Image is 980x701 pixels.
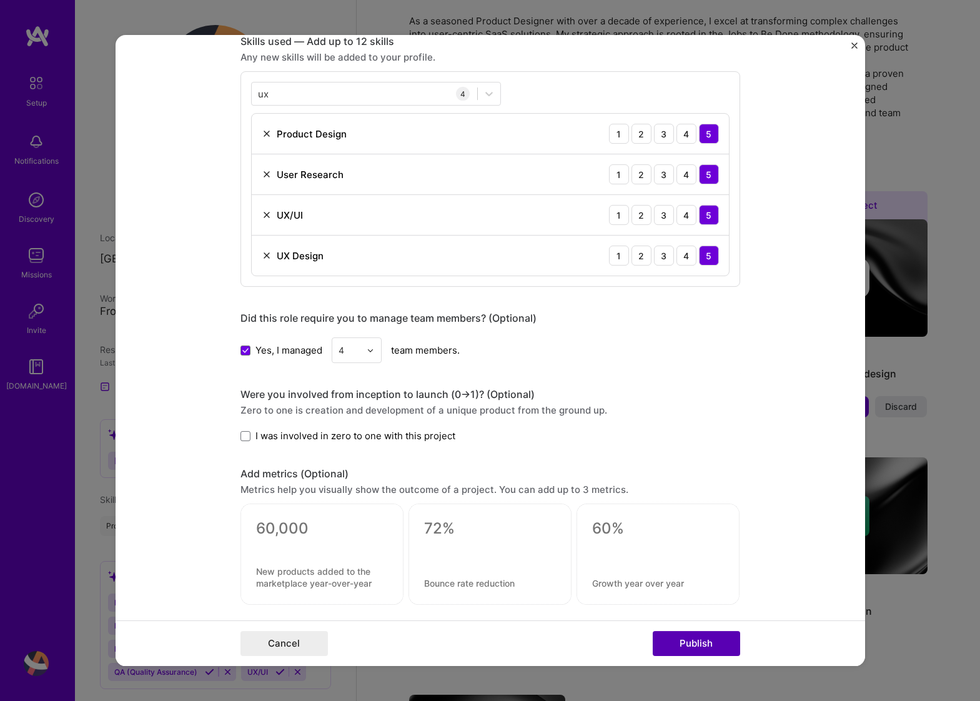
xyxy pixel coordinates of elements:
[609,246,629,266] div: 1
[277,209,303,222] div: UX/UI
[631,205,651,225] div: 2
[609,124,629,144] div: 1
[255,429,455,442] span: I was involved in zero to one with this project
[262,251,272,261] img: Remove
[631,124,651,144] div: 2
[262,169,272,179] img: Remove
[631,164,651,184] div: 2
[699,246,719,266] div: 5
[240,468,740,481] div: Add metrics (Optional)
[240,404,740,417] div: Zero to one is creation and development of a unique product from the ground up.
[631,246,651,266] div: 2
[240,337,740,363] div: team members.
[676,164,696,184] div: 4
[676,246,696,266] div: 4
[456,87,470,101] div: 4
[277,249,324,262] div: UX Design
[654,205,674,225] div: 3
[654,246,674,266] div: 3
[240,35,740,48] div: Skills used — Add up to 12 skills
[654,164,674,184] div: 3
[609,205,629,225] div: 1
[699,124,719,144] div: 5
[676,124,696,144] div: 4
[851,42,858,56] button: Close
[240,51,740,64] div: Any new skills will be added to your profile.
[240,388,740,401] div: Were you involved from inception to launch (0 -> 1)? (Optional)
[255,344,322,357] span: Yes, I managed
[609,164,629,184] div: 1
[699,205,719,225] div: 5
[367,347,374,354] img: drop icon
[277,168,344,181] div: User Research
[240,484,740,497] div: Metrics help you visually show the outcome of a project. You can add up to 3 metrics.
[277,127,347,141] div: Product Design
[654,124,674,144] div: 3
[262,129,272,139] img: Remove
[240,312,740,325] div: Did this role require you to manage team members? (Optional)
[699,164,719,184] div: 5
[676,205,696,225] div: 4
[262,210,272,220] img: Remove
[653,631,740,656] button: Publish
[240,631,328,656] button: Cancel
